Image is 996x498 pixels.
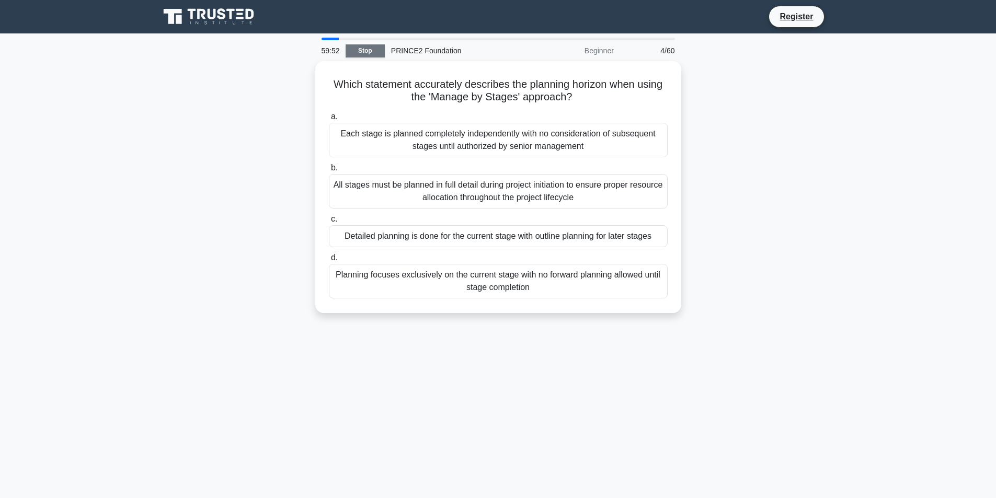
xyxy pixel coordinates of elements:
div: Each stage is planned completely independently with no consideration of subsequent stages until a... [329,123,668,157]
div: PRINCE2 Foundation [385,40,529,61]
div: All stages must be planned in full detail during project initiation to ensure proper resource all... [329,174,668,209]
span: d. [331,253,338,262]
div: Planning focuses exclusively on the current stage with no forward planning allowed until stage co... [329,264,668,298]
div: 4/60 [620,40,681,61]
span: b. [331,163,338,172]
div: Beginner [529,40,620,61]
span: a. [331,112,338,121]
span: c. [331,214,337,223]
a: Stop [346,44,385,57]
div: 59:52 [315,40,346,61]
h5: Which statement accurately describes the planning horizon when using the 'Manage by Stages' appro... [328,78,669,104]
div: Detailed planning is done for the current stage with outline planning for later stages [329,225,668,247]
a: Register [773,10,819,23]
